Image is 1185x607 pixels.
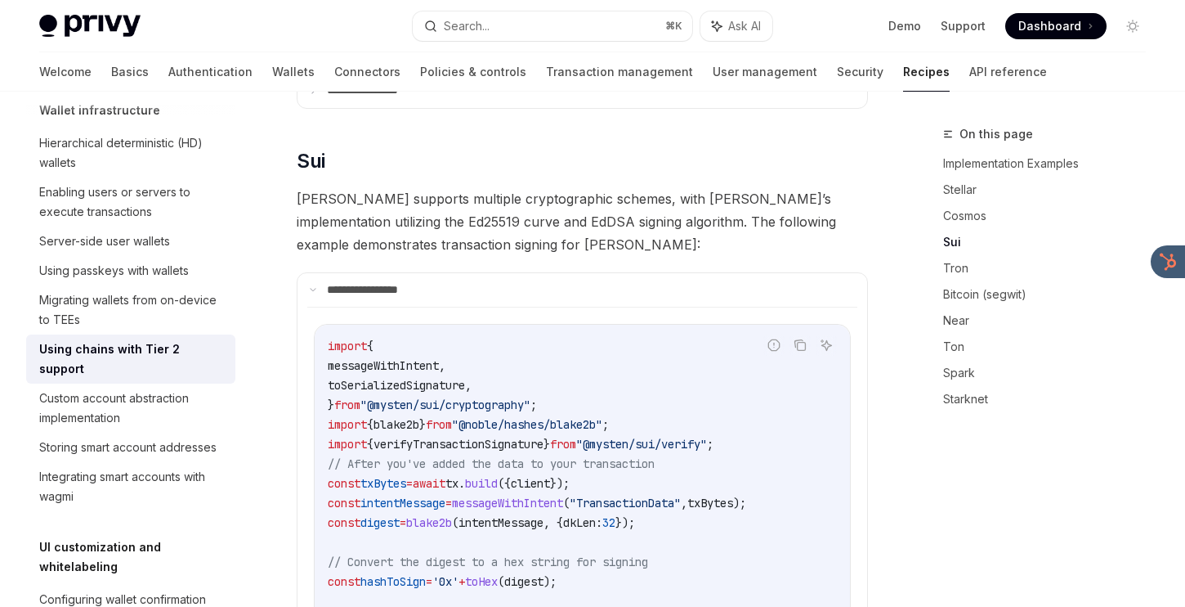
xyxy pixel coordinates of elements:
[413,476,445,491] span: await
[360,574,426,589] span: hashToSign
[943,334,1159,360] a: Ton
[943,386,1159,412] a: Starknet
[681,496,687,510] span: ,
[328,515,360,530] span: const
[39,537,235,577] h5: UI customization and whitelabeling
[360,496,445,510] span: intentMessage
[26,128,235,178] a: Hierarchical deterministic (HD) wallets
[400,515,406,530] span: =
[943,203,1159,229] a: Cosmos
[39,261,189,281] div: Using passkeys with wallets
[458,574,465,589] span: +
[413,11,693,41] button: Search...⌘K
[570,496,681,510] span: "TransactionData"
[903,52,950,92] a: Recipes
[941,18,986,34] a: Support
[373,417,419,432] span: blake2b
[452,496,563,510] span: messageWithIntent
[943,360,1159,386] a: Spark
[888,18,921,34] a: Demo
[1018,18,1081,34] span: Dashboard
[816,335,837,356] button: Ask AI
[26,462,235,511] a: Integrating smart accounts with wagmi
[328,476,360,491] span: const
[328,456,655,471] span: // After you've added the data to your transaction
[426,417,452,432] span: from
[367,417,373,432] span: {
[39,15,141,38] img: light logo
[530,398,537,412] span: ;
[420,52,526,92] a: Policies & controls
[959,124,1033,144] span: On this page
[615,515,635,530] span: });
[550,476,570,491] span: });
[707,437,713,452] span: ;
[445,496,452,510] span: =
[26,227,235,256] a: Server-side user wallets
[334,398,360,412] span: from
[39,467,226,506] div: Integrating smart accounts with wagmi
[406,515,452,530] span: blake2b
[602,417,609,432] span: ;
[26,286,235,335] a: Migrating wallets from on-device to TEEs
[445,476,458,491] span: tx
[563,515,602,530] span: dkLen:
[26,384,235,433] a: Custom account abstraction implementation
[328,437,367,452] span: import
[700,11,772,41] button: Ask AI
[458,515,543,530] span: intentMessage
[452,417,602,432] span: "@noble/hashes/blake2b"
[39,290,226,330] div: Migrating wallets from on-device to TEEs
[328,496,360,510] span: const
[687,496,733,510] span: txBytes
[943,281,1159,308] a: Bitcoin (segwit)
[789,335,811,356] button: Copy the contents from the code block
[837,52,883,92] a: Security
[328,398,334,412] span: }
[733,496,746,510] span: );
[465,574,498,589] span: toHex
[26,433,235,462] a: Storing smart account addresses
[328,555,648,569] span: // Convert the digest to a hex string for signing
[328,358,439,373] span: messageWithIntent
[452,515,458,530] span: (
[360,515,400,530] span: digest
[498,476,511,491] span: ({
[111,52,149,92] a: Basics
[504,574,543,589] span: digest
[602,515,615,530] span: 32
[1005,13,1107,39] a: Dashboard
[26,178,235,227] a: Enabling users or servers to execute transactions
[367,437,373,452] span: {
[1120,13,1146,39] button: Toggle dark mode
[39,339,226,379] div: Using chains with Tier 2 support
[511,476,550,491] span: client
[728,18,761,34] span: Ask AI
[665,20,682,33] span: ⌘ K
[367,339,373,353] span: {
[419,417,426,432] span: }
[328,378,465,393] span: toSerializedSignature
[297,148,324,174] span: Sui
[39,52,92,92] a: Welcome
[943,308,1159,334] a: Near
[943,255,1159,281] a: Tron
[458,476,465,491] span: .
[328,417,367,432] span: import
[465,378,472,393] span: ,
[432,574,458,589] span: '0x'
[272,52,315,92] a: Wallets
[763,335,785,356] button: Report incorrect code
[39,438,217,457] div: Storing smart account addresses
[26,256,235,286] a: Using passkeys with wallets
[969,52,1047,92] a: API reference
[39,389,226,428] div: Custom account abstraction implementation
[328,574,360,589] span: const
[39,232,170,251] div: Server-side user wallets
[328,339,367,353] span: import
[543,515,563,530] span: , {
[465,476,498,491] span: build
[444,16,490,36] div: Search...
[546,52,693,92] a: Transaction management
[373,437,543,452] span: verifyTransactionSignature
